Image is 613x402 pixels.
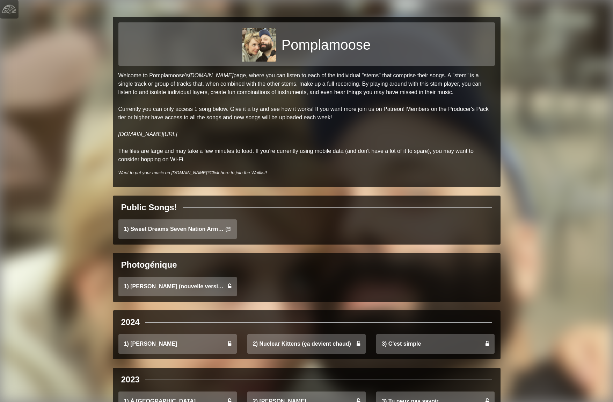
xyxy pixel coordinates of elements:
[376,334,495,354] a: 3) C'est simple
[118,71,495,164] p: Welcome to Pomplamoose's page, where you can listen to each of the individual "stems" that compri...
[121,259,177,271] div: Photogénique
[121,373,140,386] div: 2023
[242,28,276,62] img: 0b413ca4293993cd97c842dee4ef857c5ee5547a4dd82cef006aec151a4b0416.jpg
[189,72,233,78] a: [DOMAIN_NAME]
[118,170,267,175] i: Want to put your music on [DOMAIN_NAME]?
[121,316,140,329] div: 2024
[118,277,237,296] a: 1) [PERSON_NAME] (nouvelle version)
[121,201,177,214] div: Public Songs!
[247,334,366,354] a: 2) Nuclear Kittens (ça devient chaud)
[282,36,371,53] h1: Pomplamoose
[210,170,267,175] a: Click here to join the Waitlist!
[118,131,177,137] a: [DOMAIN_NAME][URL]
[118,334,237,354] a: 1) [PERSON_NAME]
[2,2,16,16] img: logo-white-4c48a5e4bebecaebe01ca5a9d34031cfd3d4ef9ae749242e8c4bf12ef99f53e8.png
[118,219,237,239] a: 1) Sweet Dreams Seven Nation Army Mashup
